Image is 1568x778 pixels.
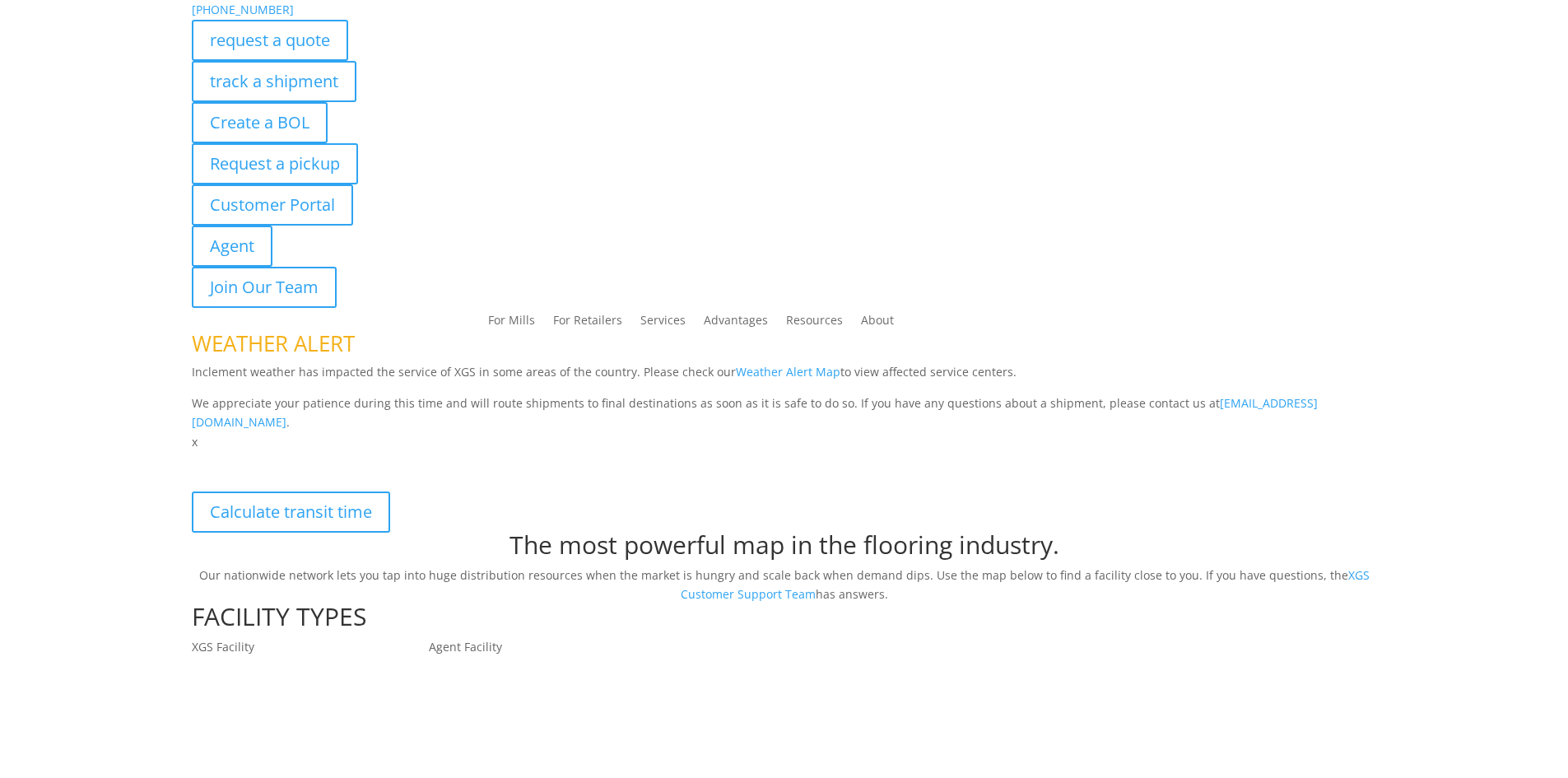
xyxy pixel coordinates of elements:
[192,533,1377,566] h1: The most powerful map in the flooring industry.
[704,314,768,333] a: Advantages
[786,314,843,333] a: Resources
[192,604,1377,637] h1: FACILITY TYPES
[192,143,358,184] a: Request a pickup
[192,2,294,17] a: [PHONE_NUMBER]
[192,491,390,533] a: Calculate transit time
[192,267,337,308] a: Join Our Team
[736,364,840,380] a: Weather Alert Map
[192,226,272,267] a: Agent
[192,362,1377,394] p: Inclement weather has impacted the service of XGS in some areas of the country. Please check our ...
[192,432,1377,452] p: x
[192,394,1377,433] p: We appreciate your patience during this time and will route shipments to final destinations as so...
[192,452,1377,491] p: XGS Distribution Network
[192,20,348,61] a: request a quote
[192,328,355,358] span: WEATHER ALERT
[192,61,356,102] a: track a shipment
[429,637,666,657] p: Agent Facility
[192,566,1377,605] p: Our nationwide network lets you tap into huge distribution resources when the market is hungry an...
[192,184,353,226] a: Customer Portal
[640,314,686,333] a: Services
[192,637,429,657] p: XGS Facility
[192,102,328,143] a: Create a BOL
[861,314,894,333] a: About
[488,314,535,333] a: For Mills
[553,314,622,333] a: For Retailers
